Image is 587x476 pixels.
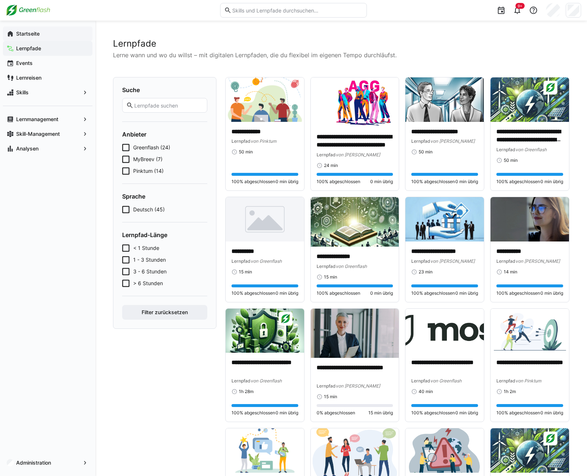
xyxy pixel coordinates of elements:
span: von Greenflash [251,258,282,264]
span: 100% abgeschlossen [411,179,455,185]
span: 0 min übrig [540,179,563,185]
img: image [405,428,484,473]
h2: Lernpfade [113,38,569,49]
span: 0 min übrig [455,290,478,296]
span: Deutsch (45) [133,206,165,213]
span: Lernpfad [231,258,251,264]
span: 0 min übrig [540,410,563,416]
span: 50 min [419,149,433,155]
span: von [PERSON_NAME] [336,383,380,389]
img: image [405,309,484,353]
span: Lernpfad [411,378,430,384]
img: image [226,197,304,241]
span: 24 min [324,163,338,168]
span: 9+ [518,4,522,8]
img: image [491,197,569,241]
img: image [491,77,569,122]
span: Lernpfad [231,138,251,144]
span: 23 min [419,269,433,275]
span: 100% abgeschlossen [411,290,455,296]
button: Filter zurücksetzen [122,305,207,320]
span: 0 min übrig [455,179,478,185]
span: Lernpfad [496,378,515,384]
span: 100% abgeschlossen [317,179,360,185]
span: von [PERSON_NAME] [515,258,560,264]
span: 100% abgeschlossen [496,179,540,185]
img: image [311,77,398,127]
h4: Suche [122,86,207,94]
img: image [491,428,569,473]
span: 15 min übrig [368,410,393,416]
span: Lernpfad [231,378,251,384]
img: image [226,309,304,353]
span: 3 - 6 Stunden [133,268,167,275]
span: 1h 28m [239,389,254,395]
span: 15 min [324,274,337,280]
span: 1h 2m [504,389,516,395]
h4: Sprache [122,193,207,200]
span: 0 min übrig [370,290,393,296]
span: Lernpfad [496,258,515,264]
span: 100% abgeschlossen [231,179,275,185]
span: 100% abgeschlossen [496,410,540,416]
img: image [226,428,304,473]
img: image [491,309,569,353]
span: 100% abgeschlossen [317,290,360,296]
p: Lerne wann und wo du willst – mit digitalen Lernpfaden, die du flexibel im eigenen Tempo durchläu... [113,51,569,59]
span: 100% abgeschlossen [496,290,540,296]
span: 50 min [504,157,518,163]
span: von Greenflash [515,147,547,152]
span: von Greenflash [430,378,462,384]
span: 15 min [324,394,337,400]
span: von Greenflash [251,378,282,384]
span: Filter zurücksetzen [141,309,189,316]
span: 15 min [239,269,252,275]
span: 0 min übrig [276,290,298,296]
input: Skills und Lernpfade durchsuchen… [231,7,363,14]
span: 100% abgeschlossen [411,410,455,416]
span: Lernpfad [496,147,515,152]
span: von Pinktum [251,138,276,144]
span: < 1 Stunde [133,244,159,252]
input: Lernpfade suchen [134,102,203,109]
span: 100% abgeschlossen [231,410,275,416]
span: 0 min übrig [370,179,393,185]
span: von Greenflash [336,264,367,269]
span: Lernpfad [411,138,430,144]
span: 0% abgeschlossen [317,410,355,416]
span: Lernpfad [317,152,336,157]
span: > 6 Stunden [133,280,163,287]
h4: Lernpfad-Länge [122,231,207,239]
span: Lernpfad [317,383,336,389]
span: 14 min [504,269,517,275]
span: 50 min [239,149,253,155]
span: 40 min [419,389,433,395]
span: von [PERSON_NAME] [336,152,380,157]
img: image [311,309,398,358]
img: image [311,197,398,247]
span: von [PERSON_NAME] [430,258,475,264]
img: image [405,77,484,122]
span: MyBreev (7) [133,156,163,163]
span: Pinktum (14) [133,167,164,175]
span: von Pinktum [515,378,541,384]
span: 100% abgeschlossen [231,290,275,296]
span: Lernpfad [317,264,336,269]
img: image [226,77,304,122]
h4: Anbieter [122,131,207,138]
span: 1 - 3 Stunden [133,256,166,264]
span: 0 min übrig [455,410,478,416]
img: image [405,197,484,241]
span: von [PERSON_NAME] [430,138,475,144]
span: 0 min übrig [276,179,298,185]
span: Lernpfad [411,258,430,264]
span: 0 min übrig [540,290,563,296]
span: Greenflash (24) [133,144,170,151]
span: 0 min übrig [276,410,298,416]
